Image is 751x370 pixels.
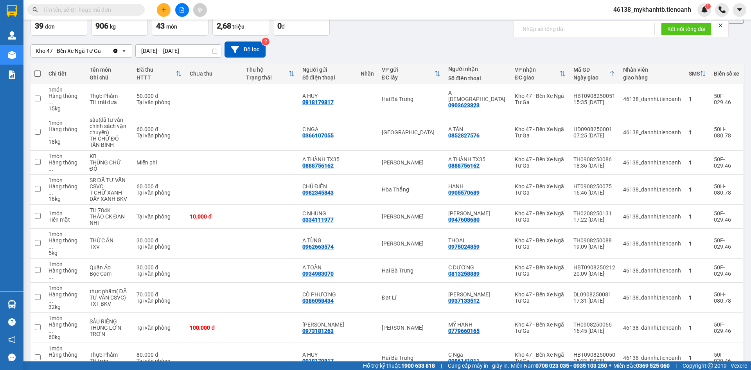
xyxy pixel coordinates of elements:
[277,21,282,31] span: 0
[45,23,55,30] span: đơn
[573,210,615,217] div: TH0208250131
[302,244,334,250] div: 0962663574
[689,70,700,77] div: SMS
[382,129,440,135] div: [GEOGRAPHIC_DATA]
[623,96,681,102] div: 46138_dannhi.tienoanh
[193,3,207,17] button: aim
[733,3,746,17] button: caret-down
[613,361,670,370] span: Miền Bắc
[689,325,706,331] div: 1
[382,67,434,73] div: VP gửi
[573,67,609,73] div: Mã GD
[382,213,440,220] div: [PERSON_NAME]
[121,48,127,54] svg: open
[166,23,177,30] span: món
[90,237,129,244] div: THỨC ĂN
[137,213,182,220] div: Tại văn phòng
[217,21,231,31] span: 2,68
[49,159,81,172] div: Hàng thông thường
[49,334,81,340] div: 60 kg
[8,31,16,40] img: warehouse-icon
[90,159,129,172] div: THÙNG CHỮ ĐỎ
[382,74,434,81] div: ĐC lấy
[49,120,81,126] div: 1 món
[35,21,43,31] span: 39
[161,7,167,13] span: plus
[95,21,108,31] span: 906
[90,135,129,148] div: TH CHỮ ĐỎ TÂN BÌNH
[382,186,440,193] div: Hòa Thắng
[49,244,53,250] span: ...
[676,361,677,370] span: |
[49,358,53,364] span: ...
[623,186,681,193] div: 46138_dannhi.tienoanh
[302,183,353,190] div: CHÚ ĐIỂN
[302,328,334,334] div: 0973181263
[573,93,615,99] div: HBT0908250051
[623,213,681,220] div: 46138_dannhi.tienoanh
[511,63,570,84] th: Toggle SortBy
[302,291,353,298] div: CÔ PHƯỢNG
[49,352,81,364] div: Hàng thông thường
[302,217,334,223] div: 0334111977
[110,23,116,30] span: kg
[573,99,615,105] div: 15:35 [DATE]
[49,291,81,304] div: Hàng thông thường
[382,96,440,102] div: Hai Bà Trưng
[8,336,16,343] span: notification
[448,126,507,132] div: A TÂN
[689,129,706,135] div: 1
[91,7,148,36] button: Khối lượng906kg
[573,328,615,334] div: 16:45 [DATE]
[302,210,353,217] div: C NHUNG
[90,352,129,358] div: Thực Phẩm
[511,361,607,370] span: Miền Nam
[448,156,507,162] div: A THÀNH TX35
[573,126,615,132] div: HD0908250001
[49,93,81,105] div: Hàng thông thường
[8,70,16,79] img: solution-icon
[49,99,53,105] span: ...
[535,363,607,369] strong: 0708 023 035 - 0935 103 250
[302,74,353,81] div: Số điện thoại
[448,132,480,139] div: 0852827576
[137,325,182,331] div: Tại văn phòng
[90,244,129,250] div: TXV
[137,67,176,73] div: Đã thu
[448,66,507,72] div: Người nhận
[515,264,566,277] div: Kho 47 - Bến Xe Ngã Tư Ga
[137,132,182,139] div: Tại văn phòng
[90,177,129,190] div: SR ĐÃ TƯ VẤN CSVC
[714,352,739,364] div: 50F-029.46
[448,183,507,190] div: HẠNH
[49,70,81,77] div: Chi tiết
[175,3,189,17] button: file-add
[137,271,182,277] div: Tại văn phòng
[302,321,353,328] div: C PHƯƠNG
[448,352,507,358] div: C Nga
[448,162,480,169] div: 0888756162
[49,304,81,310] div: 32 kg
[8,51,16,59] img: warehouse-icon
[90,67,129,73] div: Tên món
[49,139,81,145] div: 18 kg
[49,321,81,334] div: Hàng thông thường
[190,213,238,220] div: 10.000 đ
[573,162,615,169] div: 18:36 [DATE]
[282,23,285,30] span: đ
[708,363,713,368] span: copyright
[706,4,709,9] span: 1
[623,67,681,73] div: Nhân viên
[515,291,566,304] div: Kho 47 - Bến Xe Ngã Tư Ga
[190,325,238,331] div: 100.000 đ
[573,271,615,277] div: 20:09 [DATE]
[49,217,81,223] div: Tiền mặt
[689,213,706,220] div: 1
[246,74,288,81] div: Trạng thái
[90,264,129,271] div: Quần Áo
[623,129,681,135] div: 46138_dannhi.tienoanh
[689,186,706,193] div: 1
[689,355,706,361] div: 1
[49,177,81,183] div: 1 món
[136,45,221,57] input: Select a date range.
